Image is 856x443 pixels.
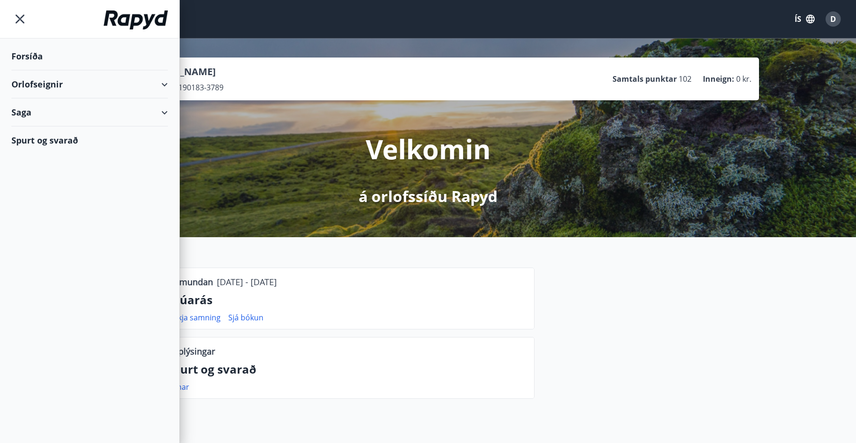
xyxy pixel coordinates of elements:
[366,131,491,167] p: Velkomin
[679,74,691,84] span: 102
[830,14,836,24] span: D
[104,10,168,29] img: union_logo
[11,126,168,154] div: Spurt og svarað
[139,65,224,78] p: [PERSON_NAME]
[167,345,215,357] p: Upplýsingar
[11,10,29,28] button: menu
[11,70,168,98] div: Orlofseignir
[167,292,526,308] p: Brúarás
[167,312,221,323] a: Sækja samning
[167,276,213,288] p: Framundan
[736,74,751,84] span: 0 kr.
[703,74,734,84] p: Inneign :
[789,10,820,28] button: ÍS
[178,82,224,93] span: 190183-3789
[167,361,526,377] p: Spurt og svarað
[228,312,263,323] a: Sjá bókun
[822,8,845,30] button: D
[11,42,168,70] div: Forsíða
[613,74,677,84] p: Samtals punktar
[217,276,277,288] p: [DATE] - [DATE]
[359,186,497,207] p: á orlofssíðu Rapyd
[11,98,168,126] div: Saga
